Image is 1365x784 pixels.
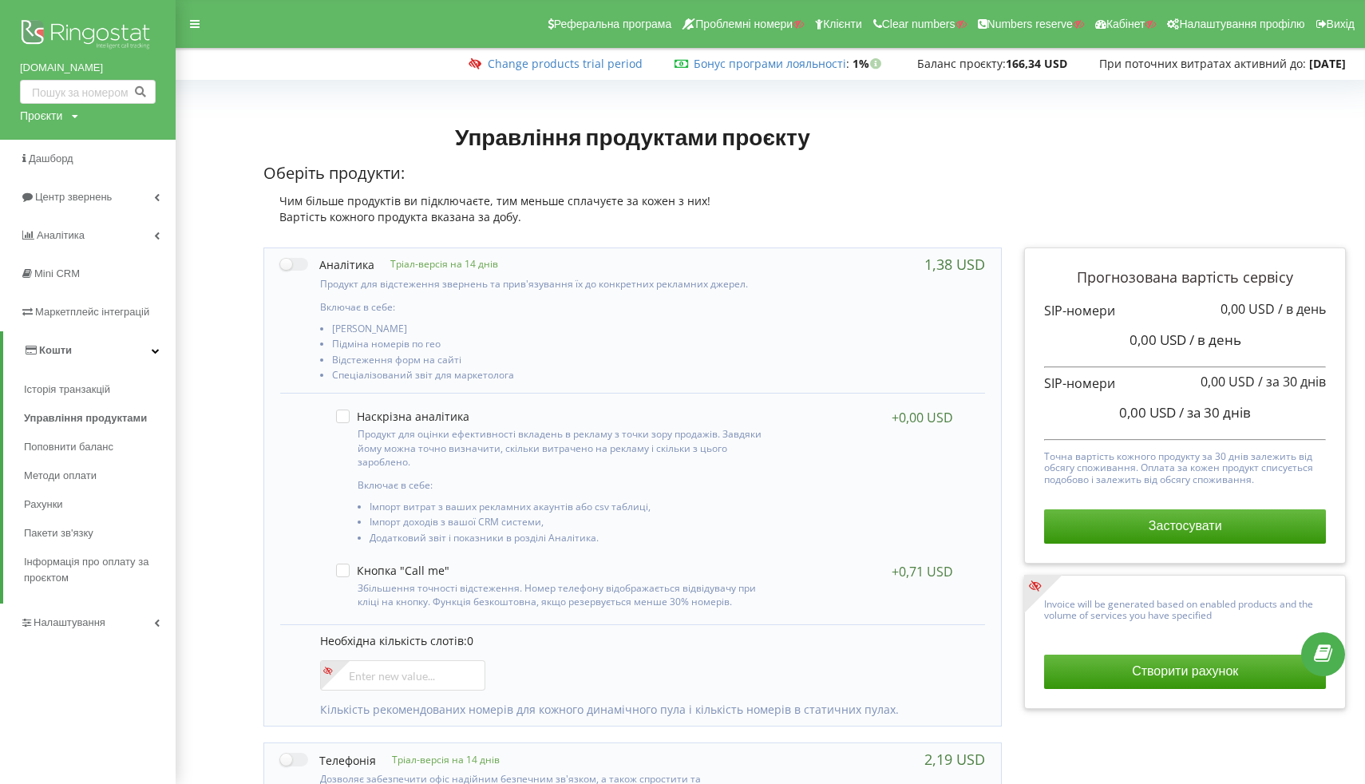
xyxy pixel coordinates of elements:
span: Пакети зв'язку [24,525,93,541]
div: 2,19 USD [924,751,985,767]
p: Включає в себе: [358,478,769,492]
span: / в день [1189,331,1241,349]
span: При поточних витратах активний до: [1099,56,1306,71]
strong: [DATE] [1309,56,1346,71]
a: Бонус програми лояльності [694,56,846,71]
li: Імпорт витрат з ваших рекламних акаунтів або csv таблиці, [370,501,769,517]
li: Імпорт доходів з вашої CRM системи, [370,517,769,532]
span: Рахунки [24,497,63,513]
button: Створити рахунок [1044,655,1326,688]
p: SIP-номери [1044,302,1326,320]
p: Збільшення точності відстеження. Номер телефону відображається відвідувачу при кліці на кнопку. Ф... [358,581,769,608]
span: Аналiтика [37,229,85,241]
label: Телефонія [280,751,376,768]
p: Необхідна кількість слотів: [320,633,970,649]
p: Кількість рекомендованих номерів для кожного динамічного пула і кількість номерів в статичних пулах. [320,702,970,718]
label: Наскрізна аналітика [336,410,469,423]
span: 0 [467,633,473,648]
p: Invoice will be generated based on enabled products and the volume of services you have specified [1044,595,1326,622]
strong: 1% [853,56,885,71]
span: Налаштування [34,616,105,628]
span: / за 30 днів [1179,403,1251,422]
span: Управління продуктами [24,410,147,426]
li: Додатковий звіт і показники в розділі Аналітика. [370,533,769,548]
label: Кнопка "Call me" [336,564,449,577]
a: Управління продуктами [24,404,176,433]
p: Тріал-версія на 14 днів [376,753,500,766]
span: Реферальна програма [554,18,672,30]
p: Продукт для відстеження звернень та прив'язування їх до конкретних рекламних джерел. [320,277,774,291]
span: Інформація про оплату за проєктом [24,554,168,586]
a: Рахунки [24,490,176,519]
p: SIP-номери [1044,374,1326,393]
div: 1,38 USD [924,256,985,272]
strong: 166,34 USD [1006,56,1067,71]
span: Налаштування профілю [1179,18,1304,30]
a: Поповнити баланс [24,433,176,461]
span: Clear numbers [882,18,955,30]
span: / за 30 днів [1258,373,1326,390]
a: Пакети зв'язку [24,519,176,548]
span: Поповнити баланс [24,439,113,455]
span: Історія транзакцій [24,382,110,398]
span: Баланс проєкту: [917,56,1006,71]
div: Проєкти [20,108,62,124]
span: 0,00 USD [1119,403,1176,422]
a: Change products trial period [488,56,643,71]
img: Ringostat logo [20,16,156,56]
li: Відстеження форм на сайті [332,354,774,370]
span: Numbers reserve [987,18,1073,30]
p: Оберіть продукти: [263,162,1003,185]
span: Центр звернень [35,191,112,203]
span: Клієнти [823,18,862,30]
span: : [694,56,849,71]
span: 0,00 USD [1221,300,1275,318]
span: Вихід [1327,18,1355,30]
li: [PERSON_NAME] [332,323,774,339]
span: Mini CRM [34,267,80,279]
input: Enter new value... [320,660,485,691]
p: Прогнозована вартість сервісу [1044,267,1326,288]
a: Історія транзакцій [24,375,176,404]
h1: Управління продуктами проєкту [263,122,1003,151]
div: Чим більше продуктів ви підключаєте, тим меньше сплачуєте за кожен з них! [263,193,1003,209]
input: Пошук за номером [20,80,156,104]
span: Методи оплати [24,468,97,484]
span: Маркетплейс інтеграцій [35,306,149,318]
span: / в день [1278,300,1326,318]
span: Кошти [39,344,72,356]
div: +0,71 USD [892,564,953,580]
a: Методи оплати [24,461,176,490]
p: Включає в себе: [320,300,774,314]
li: Спеціалізований звіт для маркетолога [332,370,774,385]
span: Кабінет [1106,18,1145,30]
p: Тріал-версія на 14 днів [374,257,498,271]
label: Аналітика [280,256,374,273]
li: Підміна номерів по гео [332,339,774,354]
div: +0,00 USD [892,410,953,426]
span: 0,00 USD [1130,331,1186,349]
p: Продукт для оцінки ефективності вкладень в рекламу з точки зору продажів. Завдяки йому можна точн... [358,427,769,468]
button: Застосувати [1044,509,1326,543]
span: 0,00 USD [1201,373,1255,390]
a: Інформація про оплату за проєктом [24,548,176,592]
div: Вартість кожного продукта вказана за добу. [263,209,1003,225]
span: Проблемні номери [695,18,793,30]
a: [DOMAIN_NAME] [20,60,156,76]
span: Дашборд [29,152,73,164]
a: Кошти [3,331,176,370]
p: Точна вартість кожного продукту за 30 днів залежить від обсягу споживання. Оплата за кожен продук... [1044,447,1326,485]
